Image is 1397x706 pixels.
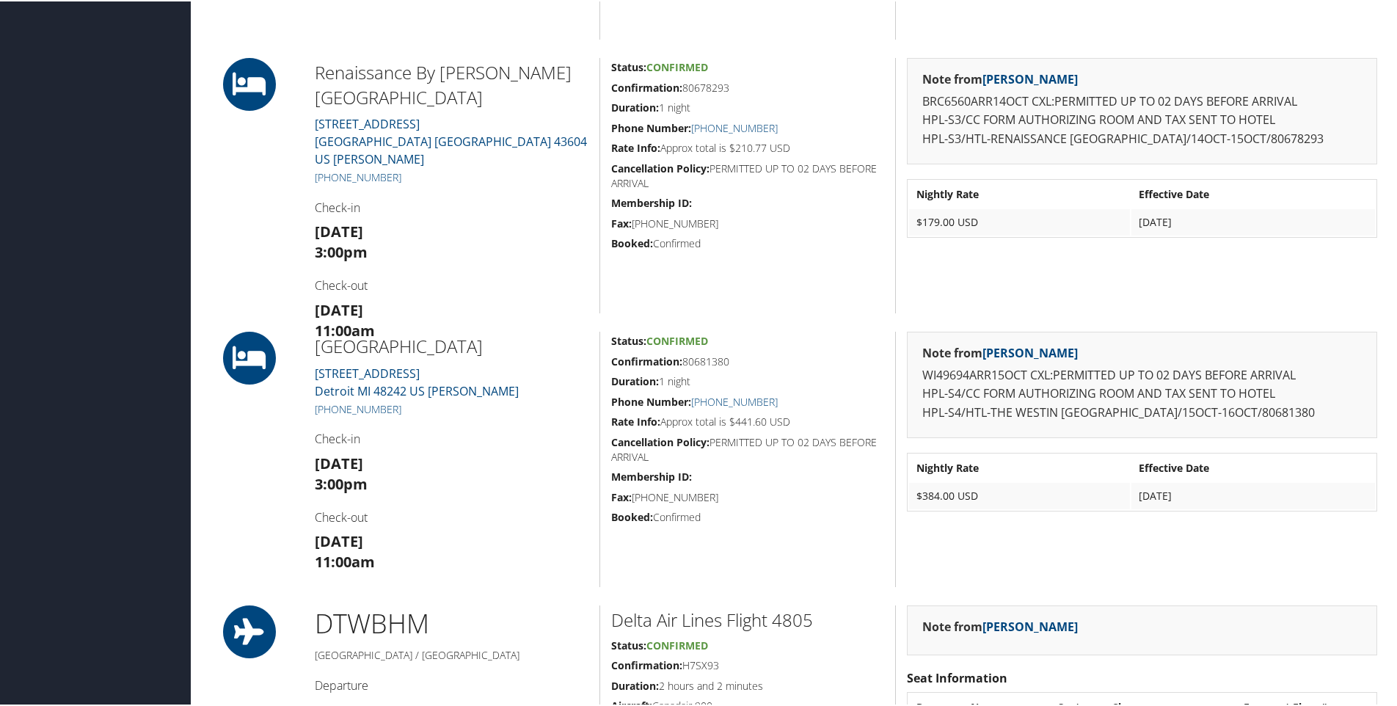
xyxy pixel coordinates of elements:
h4: Check-in [315,429,588,445]
strong: Fax: [611,215,632,229]
strong: 3:00pm [315,241,368,261]
h5: Approx total is $441.60 USD [611,413,884,428]
th: Effective Date [1131,454,1375,480]
th: Nightly Rate [909,180,1130,206]
strong: Cancellation Policy: [611,434,710,448]
strong: Membership ID: [611,194,692,208]
a: [PHONE_NUMBER] [691,393,778,407]
strong: Booked: [611,509,653,523]
strong: [DATE] [315,220,363,240]
h5: Confirmed [611,509,884,523]
strong: Confirmation: [611,353,682,367]
td: $384.00 USD [909,481,1130,508]
strong: Confirmation: [611,657,682,671]
strong: Phone Number: [611,120,691,134]
strong: Status: [611,637,646,651]
strong: Confirmation: [611,79,682,93]
th: Nightly Rate [909,454,1130,480]
span: Confirmed [646,637,708,651]
strong: Fax: [611,489,632,503]
strong: Status: [611,59,646,73]
h2: Renaissance By [PERSON_NAME][GEOGRAPHIC_DATA] [315,59,588,108]
strong: Booked: [611,235,653,249]
strong: Phone Number: [611,393,691,407]
h5: 1 night [611,373,884,387]
h5: Approx total is $210.77 USD [611,139,884,154]
h5: 1 night [611,99,884,114]
a: [PERSON_NAME] [982,70,1078,86]
h1: DTW BHM [315,604,588,641]
strong: 3:00pm [315,473,368,492]
h5: 80678293 [611,79,884,94]
h5: [PHONE_NUMBER] [611,489,884,503]
p: BRC6560ARR14OCT CXL:PERMITTED UP TO 02 DAYS BEFORE ARRIVAL HPL-S3/CC FORM AUTHORIZING ROOM AND TA... [922,91,1362,148]
td: [DATE] [1131,481,1375,508]
h5: H7SX93 [611,657,884,672]
p: WI49694ARR15OCT CXL:PERMITTED UP TO 02 DAYS BEFORE ARRIVAL HPL-S4/CC FORM AUTHORIZING ROOM AND TA... [922,365,1362,421]
h5: [PHONE_NUMBER] [611,215,884,230]
strong: [DATE] [315,299,363,319]
strong: Duration: [611,677,659,691]
h5: Confirmed [611,235,884,250]
h2: [GEOGRAPHIC_DATA] [315,332,588,357]
a: [PERSON_NAME] [982,617,1078,633]
strong: [DATE] [315,530,363,550]
strong: Duration: [611,99,659,113]
strong: Membership ID: [611,468,692,482]
strong: Status: [611,332,646,346]
h4: Check-out [315,508,588,524]
h5: [GEOGRAPHIC_DATA] / [GEOGRAPHIC_DATA] [315,647,588,661]
strong: Rate Info: [611,139,660,153]
strong: Rate Info: [611,413,660,427]
h2: Delta Air Lines Flight 4805 [611,606,884,631]
strong: Note from [922,617,1078,633]
span: Confirmed [646,332,708,346]
h4: Check-out [315,276,588,292]
h4: Check-in [315,198,588,214]
strong: Duration: [611,373,659,387]
a: [STREET_ADDRESS][GEOGRAPHIC_DATA] [GEOGRAPHIC_DATA] 43604 US [PERSON_NAME] [315,114,587,166]
td: [DATE] [1131,208,1375,234]
h5: 2 hours and 2 minutes [611,677,884,692]
a: [PHONE_NUMBER] [315,401,401,415]
strong: [DATE] [315,452,363,472]
th: Effective Date [1131,180,1375,206]
h5: 80681380 [611,353,884,368]
a: [PHONE_NUMBER] [691,120,778,134]
a: [PHONE_NUMBER] [315,169,401,183]
span: Confirmed [646,59,708,73]
h4: Departure [315,676,588,692]
strong: Note from [922,343,1078,360]
strong: Seat Information [907,669,1007,685]
h5: PERMITTED UP TO 02 DAYS BEFORE ARRIVAL [611,160,884,189]
strong: 11:00am [315,550,375,570]
a: [PERSON_NAME] [982,343,1078,360]
h5: PERMITTED UP TO 02 DAYS BEFORE ARRIVAL [611,434,884,462]
strong: Note from [922,70,1078,86]
td: $179.00 USD [909,208,1130,234]
strong: Cancellation Policy: [611,160,710,174]
a: [STREET_ADDRESS]Detroit MI 48242 US [PERSON_NAME] [315,364,519,398]
strong: 11:00am [315,319,375,339]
